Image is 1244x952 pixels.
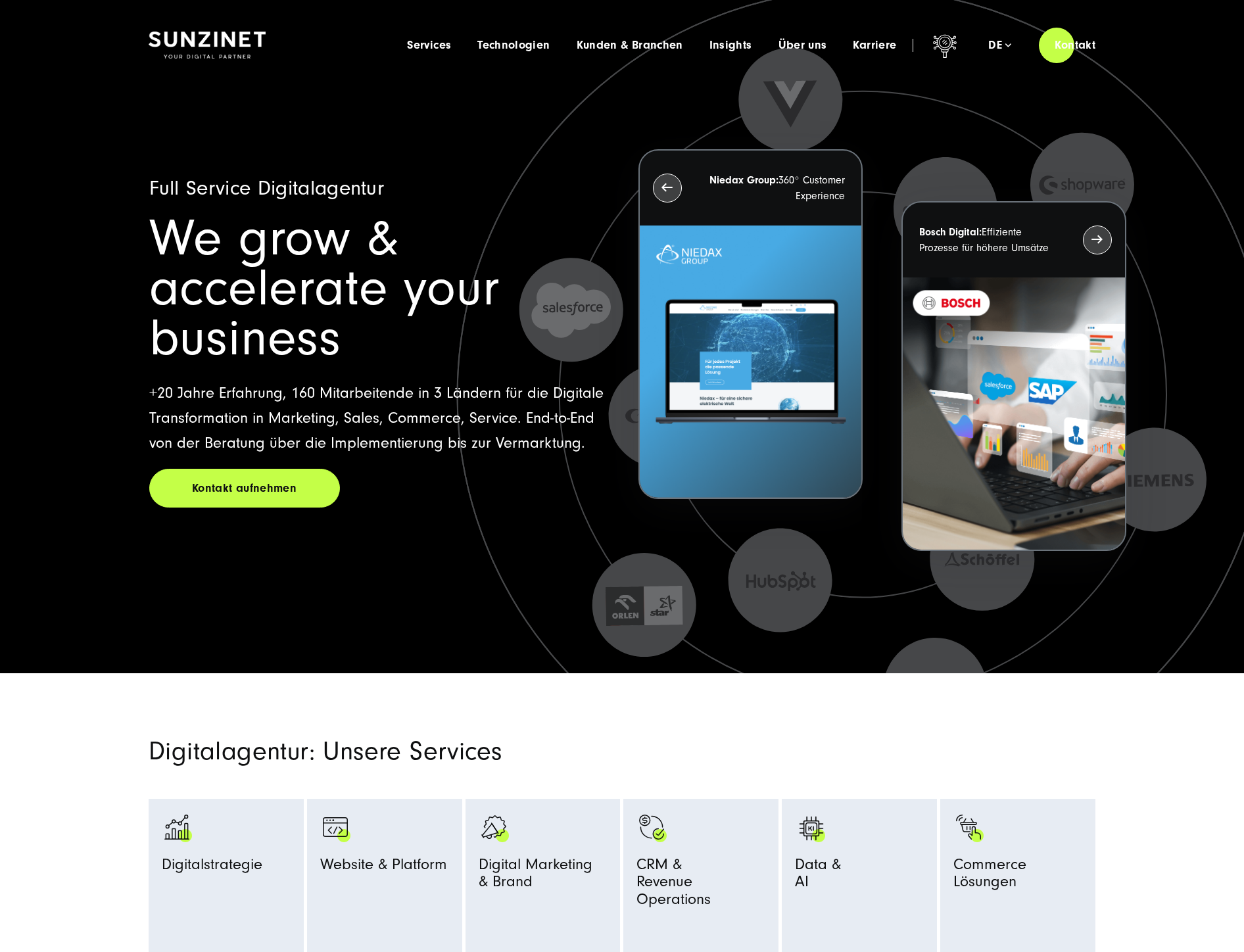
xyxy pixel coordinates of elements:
a: Kontakt aufnehmen [149,469,340,508]
img: Letztes Projekt von Niedax. Ein Laptop auf dem die Niedax Website geöffnet ist, auf blauem Hinter... [640,226,861,498]
span: Website & Platform [320,856,447,879]
span: Data & AI [795,856,841,897]
span: Full Service Digitalagentur [149,176,385,200]
a: Karriere [853,39,896,52]
a: Kontakt [1039,26,1111,64]
button: Bosch Digital:Effiziente Prozesse für höhere Umsätze BOSCH - Kundeprojekt - Digital Transformatio... [901,201,1126,552]
h2: Digitalagentur: Unsere Services [149,739,773,764]
strong: Bosch Digital: [919,226,982,238]
p: +20 Jahre Erfahrung, 160 Mitarbeitende in 3 Ländern für die Digitale Transformation in Marketing,... [149,381,607,456]
h1: We grow & accelerate your business [149,214,607,364]
p: Effiziente Prozesse für höhere Umsätze [919,224,1059,256]
img: SUNZINET Full Service Digital Agentur [149,32,266,59]
a: Services [407,39,451,52]
button: Niedax Group:360° Customer Experience Letztes Projekt von Niedax. Ein Laptop auf dem die Niedax W... [638,149,863,500]
strong: Niedax Group: [709,174,778,186]
img: BOSCH - Kundeprojekt - Digital Transformation Agentur SUNZINET [903,277,1124,550]
a: Kunden & Branchen [577,39,683,52]
span: Digital Marketing & Brand [479,856,592,897]
div: de [988,39,1011,52]
p: 360° Customer Experience [706,172,845,204]
a: Über uns [778,39,827,52]
span: Digitalstrategie [162,856,262,879]
a: Insights [709,39,752,52]
span: Commerce Lösungen [953,856,1082,897]
a: Technologien [477,39,550,52]
span: CRM & Revenue Operations [636,856,765,914]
